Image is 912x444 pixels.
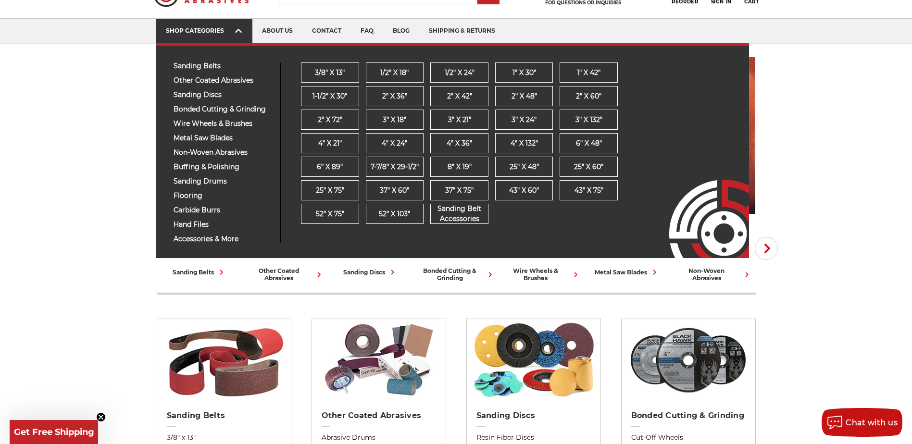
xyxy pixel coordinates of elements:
[512,68,536,78] span: 1" x 30"
[174,235,273,243] span: accessories & more
[167,411,281,420] h2: Sanding Belts
[174,163,273,171] span: buffing & polishing
[419,19,505,43] a: shipping & returns
[370,162,418,172] span: 7-7/8" x 29-1/2"
[503,267,581,282] div: wire wheels & brushes
[383,115,406,125] span: 3" x 18"
[174,149,273,156] span: non-woven abrasives
[315,68,345,78] span: 3/8" x 13"
[380,185,409,196] span: 37" x 60"
[447,91,472,101] span: 2" x 42"
[471,319,596,401] img: Sanding Discs
[246,267,324,282] div: other coated abrasives
[174,207,273,214] span: carbide burrs
[167,432,281,443] a: 3/8" x 13"
[382,91,407,101] span: 2" x 36"
[444,68,474,78] span: 1/2" x 24"
[174,221,273,228] span: hand files
[574,185,603,196] span: 43” x 75"
[577,68,600,78] span: 1" x 42"
[252,19,302,43] a: about us
[846,418,898,427] span: Chat with us
[315,209,344,219] span: 52" x 75"
[174,106,273,113] span: bonded cutting & grinding
[447,162,471,172] span: 8" x 19"
[383,19,419,43] a: blog
[318,138,341,148] span: 4" x 21"
[575,138,601,148] span: 6" x 48"
[431,204,488,224] span: Sanding Belt Accessories
[14,427,94,437] span: Get Free Shipping
[509,185,539,196] span: 43" x 60"
[343,267,398,277] div: sanding discs
[631,411,746,420] h2: Bonded Cutting & Grinding
[174,192,273,199] span: flooring
[509,162,538,172] span: 25" x 48"
[315,185,344,196] span: 25" x 75"
[379,209,410,219] span: 52" x 103"
[576,91,601,101] span: 2" x 60"
[448,115,471,125] span: 3" x 21"
[351,19,383,43] a: faq
[595,267,660,277] div: metal saw blades
[166,27,243,34] div: SHOP CATEGORIES
[510,138,537,148] span: 4" x 132"
[575,115,602,125] span: 3" x 132"
[447,138,472,148] span: 4" x 36"
[174,91,273,99] span: sanding discs
[96,412,106,422] button: Close teaser
[626,319,750,401] img: Bonded Cutting & Grinding
[302,19,351,43] a: contact
[317,162,343,172] span: 6" x 89"
[417,267,495,282] div: bonded cutting & grinding
[174,62,273,70] span: sanding belts
[631,432,746,443] a: Cut-Off Wheels
[445,185,474,196] span: 37" x 75"
[174,120,273,127] span: wire wheels & brushes
[312,91,347,101] span: 1-1/2" x 30"
[652,151,749,258] img: Empire Abrasives Logo Image
[162,319,286,401] img: Sanding Belts
[674,267,752,282] div: non-woven abrasives
[174,77,273,84] span: other coated abrasives
[10,420,98,444] div: Get Free ShippingClose teaser
[317,115,342,125] span: 2" x 72"
[755,237,778,260] button: Next
[316,319,441,401] img: Other Coated Abrasives
[511,91,537,101] span: 2" x 48"
[822,408,902,437] button: Chat with us
[174,178,273,185] span: sanding drums
[476,411,591,420] h2: Sanding Discs
[382,138,407,148] span: 4" x 24"
[322,411,436,420] h2: Other Coated Abrasives
[173,267,226,277] div: sanding belts
[476,432,591,443] a: Resin Fiber Discs
[574,162,603,172] span: 25" x 60"
[380,68,409,78] span: 1/2" x 18"
[512,115,537,125] span: 3" x 24"
[322,432,436,443] a: Abrasive Drums
[174,135,273,142] span: metal saw blades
